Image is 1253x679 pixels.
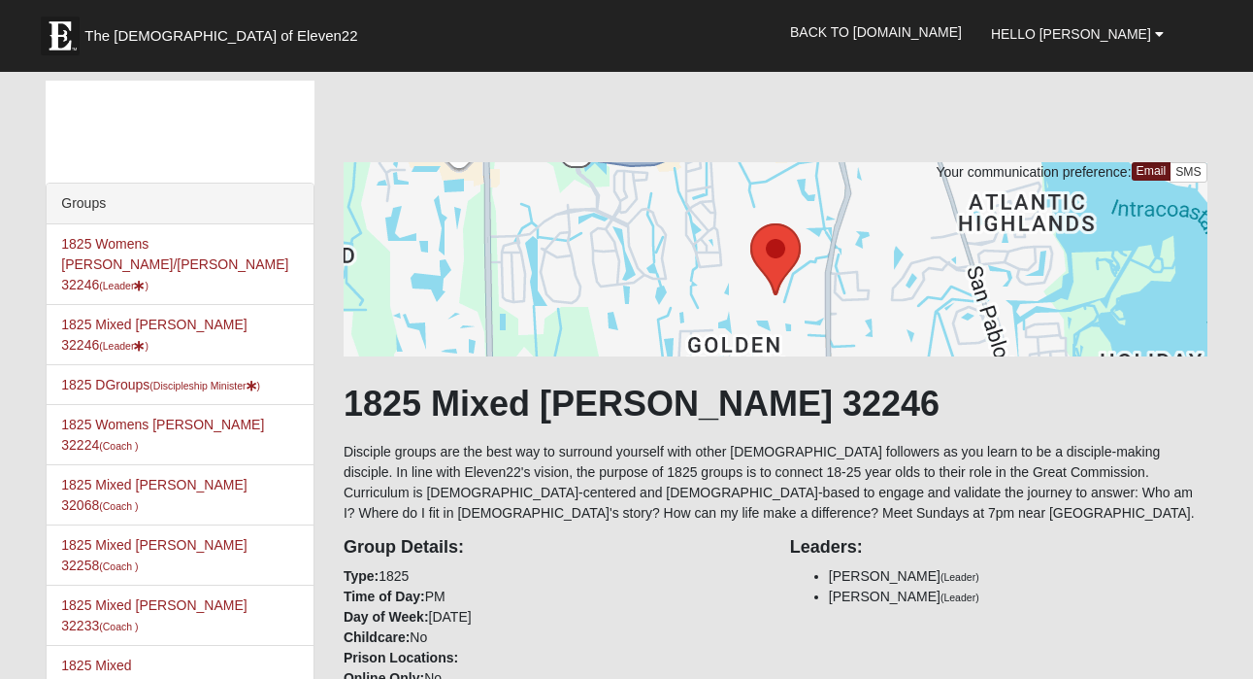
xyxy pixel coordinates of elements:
span: Hello [PERSON_NAME] [991,26,1151,42]
li: [PERSON_NAME] [829,566,1207,587]
a: 1825 DGroups(Discipleship Minister) [61,377,260,392]
a: SMS [1170,162,1207,183]
div: Groups [47,184,313,224]
a: Back to [DOMAIN_NAME] [775,8,976,56]
a: 1825 Mixed [PERSON_NAME] 32233(Coach ) [61,597,247,633]
span: Your communication preference: [936,164,1131,180]
h1: 1825 Mixed [PERSON_NAME] 32246 [344,383,1207,424]
strong: Type: [344,568,379,584]
small: (Leader) [940,571,979,583]
li: [PERSON_NAME] [829,587,1207,607]
small: (Coach ) [99,500,138,512]
a: 1825 Mixed [PERSON_NAME] 32246(Leader) [61,317,247,353]
small: (Coach ) [99,440,138,452]
small: (Leader ) [99,280,148,291]
small: (Leader) [940,592,979,603]
a: 1825 Womens [PERSON_NAME]/[PERSON_NAME] 32246(Leader) [61,236,288,292]
a: Hello [PERSON_NAME] [976,10,1178,58]
strong: Time of Day: [344,589,425,604]
small: (Coach ) [99,560,138,572]
a: 1825 Womens [PERSON_NAME] 32224(Coach ) [61,417,264,453]
a: 1825 Mixed [PERSON_NAME] 32258(Coach ) [61,537,247,573]
img: Eleven22 logo [41,17,80,55]
h4: Group Details: [344,537,761,559]
span: The [DEMOGRAPHIC_DATA] of Eleven22 [84,26,357,46]
a: 1825 Mixed [PERSON_NAME] 32068(Coach ) [61,477,247,513]
strong: Childcare: [344,629,410,645]
a: The [DEMOGRAPHIC_DATA] of Eleven22 [31,7,419,55]
small: (Coach ) [99,621,138,632]
small: (Discipleship Minister ) [149,380,260,391]
strong: Day of Week: [344,609,429,625]
h4: Leaders: [790,537,1207,559]
a: Email [1132,162,1171,181]
small: (Leader ) [99,340,148,352]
